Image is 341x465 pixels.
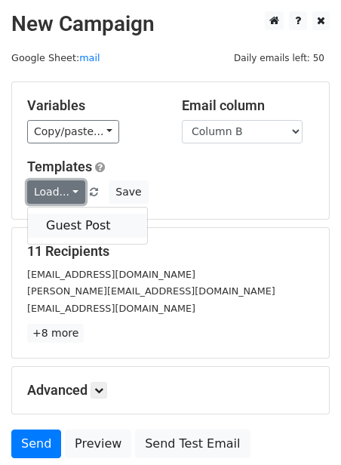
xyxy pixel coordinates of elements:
a: Send Test Email [135,430,250,458]
a: Daily emails left: 50 [229,52,330,63]
h5: Email column [182,97,314,114]
h5: Variables [27,97,159,114]
h5: Advanced [27,382,314,399]
button: Save [109,180,148,204]
small: [EMAIL_ADDRESS][DOMAIN_NAME] [27,269,195,280]
a: Send [11,430,61,458]
a: +8 more [27,324,84,343]
a: Templates [27,159,92,174]
a: Load... [27,180,85,204]
small: [PERSON_NAME][EMAIL_ADDRESS][DOMAIN_NAME] [27,285,275,297]
h5: 11 Recipients [27,243,314,260]
h2: New Campaign [11,11,330,37]
a: Preview [65,430,131,458]
a: Copy/paste... [27,120,119,143]
small: [EMAIL_ADDRESS][DOMAIN_NAME] [27,303,195,314]
a: mail [79,52,100,63]
a: Guest Post [28,214,147,238]
span: Daily emails left: 50 [229,50,330,66]
small: Google Sheet: [11,52,100,63]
